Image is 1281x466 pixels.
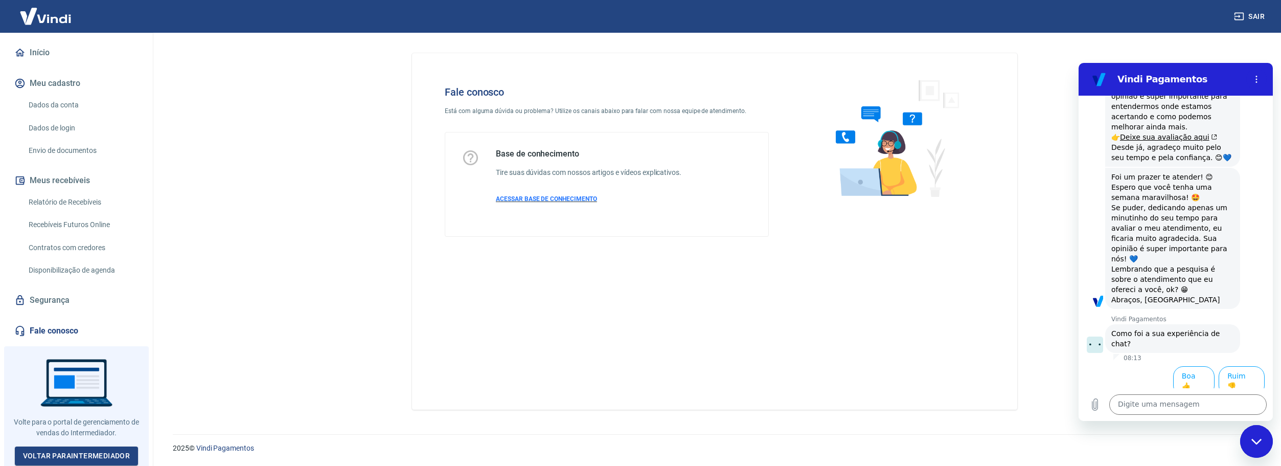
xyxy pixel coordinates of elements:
[196,444,254,452] a: Vindi Pagamentos
[445,106,769,116] p: Está com alguma dúvida ou problema? Utilize os canais abaixo para falar com nossa equipe de atend...
[12,41,141,64] a: Início
[25,118,141,139] a: Dados de login
[131,71,139,77] svg: (abre em uma nova aba)
[815,70,971,206] img: Fale conosco
[45,291,63,299] p: 08:13
[12,289,141,312] a: Segurança
[1232,7,1269,26] button: Sair
[140,303,186,333] button: Ruim 👎
[25,260,141,281] a: Disponibilização de agenda
[496,167,681,178] h6: Tire suas dúvidas com nossos artigos e vídeos explicativos.
[12,1,79,32] img: Vindi
[6,331,27,352] button: Carregar arquivo
[33,252,194,260] p: Vindi Pagamentos
[25,214,141,235] a: Recebíveis Futuros Online
[173,443,1256,454] p: 2025 ©
[95,303,136,333] button: Boa 👍
[496,195,597,203] span: ACESSAR BASE DE CONHECIMENTO
[25,192,141,213] a: Relatório de Recebíveis
[1240,425,1273,458] iframe: Botão para abrir a janela de mensagens, conversa em andamento
[25,140,141,161] a: Envio de documentos
[15,447,139,465] a: Voltar paraIntermediador
[12,72,141,95] button: Meu cadastro
[25,237,141,258] a: Contratos com credores
[496,149,681,159] h5: Base de conhecimento
[1079,63,1273,421] iframe: Janela de mensagens
[12,169,141,192] button: Meus recebíveis
[12,320,141,342] a: Fale conosco
[33,109,155,242] div: Foi um prazer te atender! 😊 Espero que você tenha uma semana maravilhosa! 🤩 Se puder, dedicando a...
[496,194,681,204] a: ACESSAR BASE DE CONHECIMENTO
[445,86,769,98] h4: Fale conosco
[41,70,139,78] a: Deixe sua avaliação aqui(abre em uma nova aba)
[25,95,141,116] a: Dados da conta
[33,265,155,286] span: Como foi a sua experiência de chat?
